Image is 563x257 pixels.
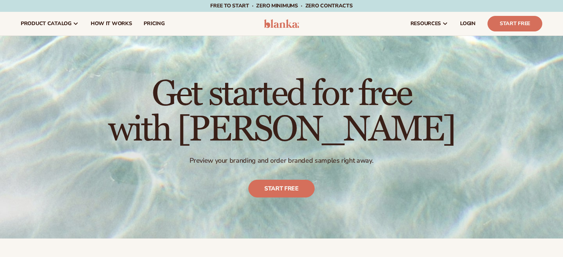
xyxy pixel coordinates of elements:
a: How It Works [85,12,138,35]
h1: Get started for free with [PERSON_NAME] [108,77,455,148]
a: product catalog [15,12,85,35]
span: pricing [144,21,164,27]
span: resources [410,21,441,27]
a: resources [405,12,454,35]
span: LOGIN [460,21,476,27]
a: Start free [248,180,315,198]
a: LOGIN [454,12,482,35]
p: Preview your branding and order branded samples right away. [108,156,455,165]
a: Start Free [487,16,542,31]
span: product catalog [21,21,71,27]
span: Free to start · ZERO minimums · ZERO contracts [210,2,352,9]
a: pricing [138,12,170,35]
span: How It Works [91,21,132,27]
img: logo [264,19,299,28]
